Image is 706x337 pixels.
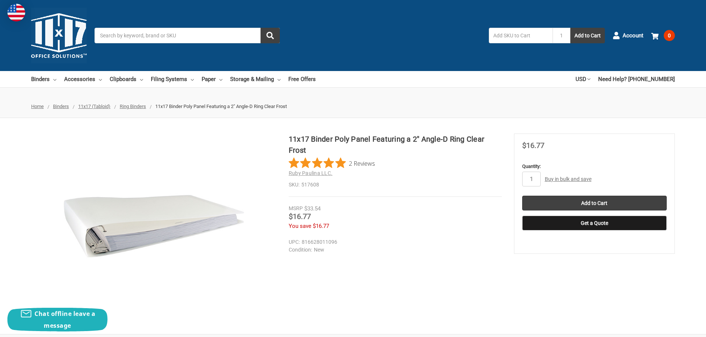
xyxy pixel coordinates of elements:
[522,196,667,210] input: Add to Cart
[230,71,281,87] a: Storage & Mailing
[289,246,498,254] dd: New
[313,223,329,229] span: $16.77
[289,158,375,169] button: Rated 5 out of 5 stars from 2 reviews. Jump to reviews.
[522,163,667,170] label: Quantity:
[289,205,303,212] div: MSRP
[289,223,311,229] span: You save
[7,4,25,21] img: duty and tax information for United States
[522,141,544,150] span: $16.77
[7,308,107,331] button: Chat offline leave a message
[289,246,312,254] dt: Condition:
[31,104,44,109] a: Home
[78,104,110,109] a: 11x17 (Tabloid)
[155,104,287,109] span: 11x17 Binder Poly Panel Featuring a 2" Angle-D Ring Clear Frost
[489,28,553,43] input: Add SKU to Cart
[522,216,667,230] button: Get a Quote
[34,310,95,330] span: Chat offline leave a message
[31,8,87,63] img: 11x17.com
[664,30,675,41] span: 0
[289,181,502,189] dd: 517608
[202,71,222,87] a: Paper
[288,71,316,87] a: Free Offers
[289,238,498,246] dd: 816628011096
[289,212,311,221] span: $16.77
[289,134,502,156] h1: 11x17 Binder Poly Panel Featuring a 2" Angle-D Ring Clear Frost
[651,26,675,45] a: 0
[545,176,591,182] a: Buy in bulk and save
[289,181,299,189] dt: SKU:
[110,71,143,87] a: Clipboards
[151,71,194,87] a: Filing Systems
[95,28,280,43] input: Search by keyword, brand or SKU
[31,71,56,87] a: Binders
[304,205,321,212] span: $33.54
[289,170,332,176] a: Ruby Paulina LLC.
[120,104,146,109] a: Ring Binders
[570,28,605,43] button: Add to Cart
[349,158,375,169] span: 2 Reviews
[576,71,590,87] a: USD
[61,134,246,319] img: 11x17 Binder Poly Panel Featuring a 2" Angle-D Ring Clear Frost
[64,71,102,87] a: Accessories
[613,26,643,45] a: Account
[623,31,643,40] span: Account
[598,71,675,87] a: Need Help? [PHONE_NUMBER]
[53,104,69,109] a: Binders
[289,238,300,246] dt: UPC:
